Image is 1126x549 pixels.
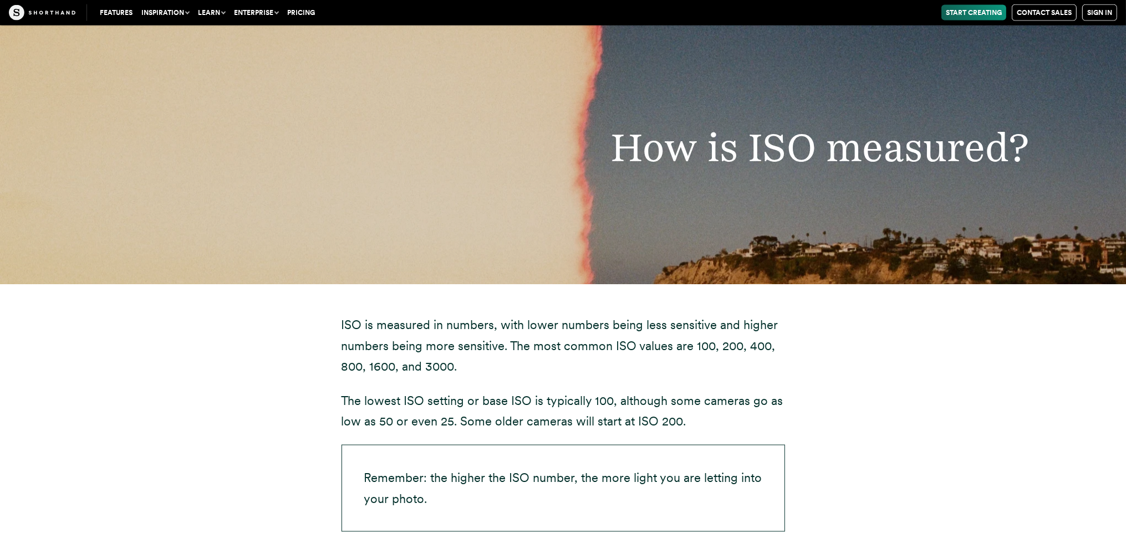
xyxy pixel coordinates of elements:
[9,5,75,20] img: The Craft
[95,5,137,20] a: Features
[342,315,785,377] p: ISO is measured in numbers, with lower numbers being less sensitive and higher numbers being more...
[283,5,319,20] a: Pricing
[193,5,230,20] button: Learn
[1082,4,1117,21] a: Sign in
[137,5,193,20] button: Inspiration
[342,391,785,432] p: The lowest ISO setting or base ISO is typically 100, although some cameras go as low as 50 or eve...
[230,5,283,20] button: Enterprise
[941,5,1006,20] a: Start Creating
[1012,4,1077,21] a: Contact Sales
[342,445,785,532] p: Remember: the higher the ISO number, the more light you are letting into your photo.
[482,127,1051,167] h2: How is ISO measured?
